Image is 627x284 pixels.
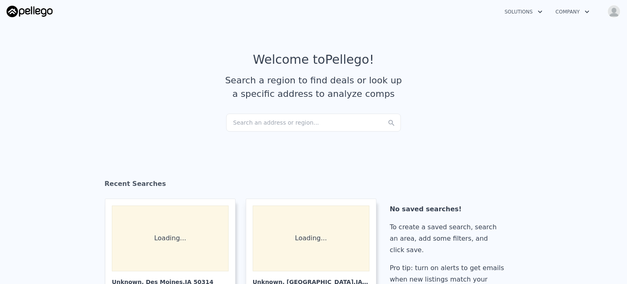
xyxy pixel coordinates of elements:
[222,74,405,101] div: Search a region to find deals or look up a specific address to analyze comps
[104,172,522,199] div: Recent Searches
[253,206,369,271] div: Loading...
[112,206,229,271] div: Loading...
[226,114,401,132] div: Search an address or region...
[390,221,507,256] div: To create a saved search, search an area, add some filters, and click save.
[7,6,53,17] img: Pellego
[253,52,374,67] div: Welcome to Pellego !
[549,4,596,19] button: Company
[390,203,507,215] div: No saved searches!
[498,4,549,19] button: Solutions
[607,5,620,18] img: avatar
